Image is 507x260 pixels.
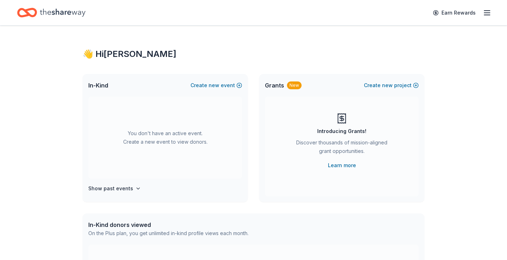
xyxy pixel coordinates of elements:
[88,229,249,238] div: On the Plus plan, you get unlimited in-kind profile views each month.
[293,138,390,158] div: Discover thousands of mission-aligned grant opportunities.
[83,48,424,60] div: 👋 Hi [PERSON_NAME]
[287,81,302,89] div: New
[364,81,419,90] button: Createnewproject
[17,4,85,21] a: Home
[88,221,249,229] div: In-Kind donors viewed
[265,81,284,90] span: Grants
[190,81,242,90] button: Createnewevent
[429,6,480,19] a: Earn Rewards
[317,127,366,136] div: Introducing Grants!
[88,81,108,90] span: In-Kind
[88,184,133,193] h4: Show past events
[382,81,393,90] span: new
[328,161,356,170] a: Learn more
[209,81,219,90] span: new
[88,97,242,179] div: You don't have an active event. Create a new event to view donors.
[88,184,141,193] button: Show past events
